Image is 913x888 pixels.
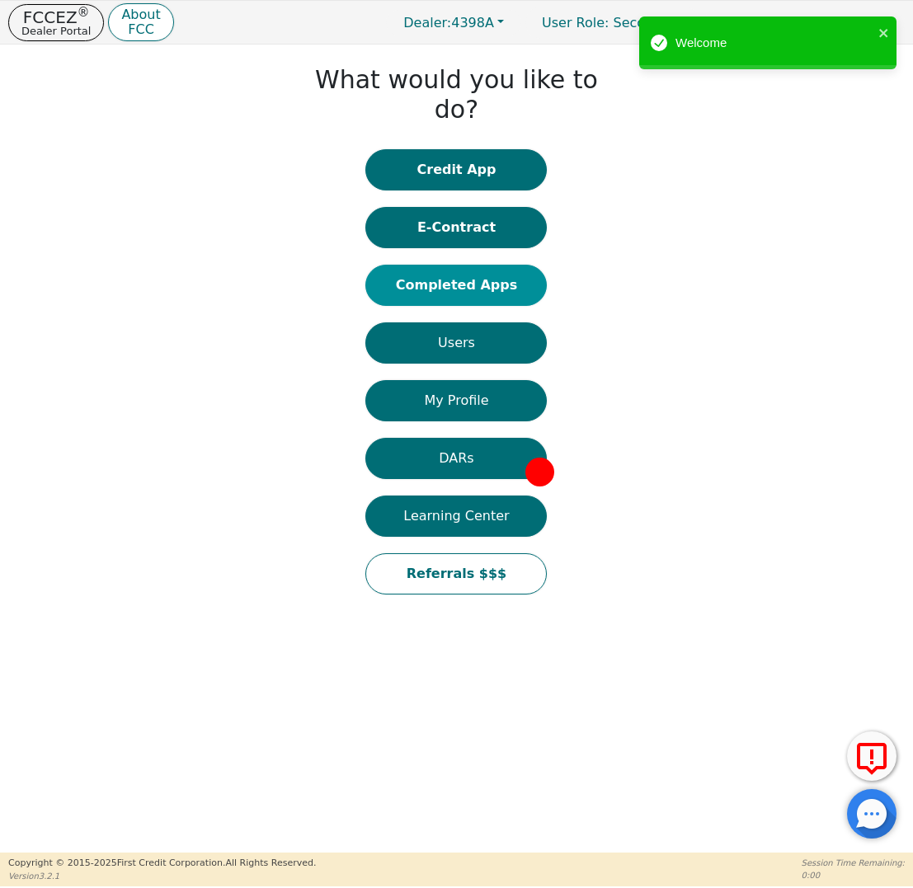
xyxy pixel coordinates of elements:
span: All Rights Reserved. [225,857,316,868]
span: Dealer: [403,15,451,31]
h1: What would you like to do? [311,65,601,125]
p: FCC [121,23,160,36]
button: 4398A:[PERSON_NAME] [704,10,905,35]
p: Version 3.2.1 [8,870,316,882]
button: DARs [365,438,547,479]
button: Completed Apps [365,265,547,306]
button: FCCEZ®Dealer Portal [8,4,104,41]
p: Secondary [525,7,699,39]
p: About [121,8,160,21]
button: E-Contract [365,207,547,248]
button: close [878,23,890,42]
button: Users [365,322,547,364]
span: User Role : [542,15,609,31]
button: Referrals $$$ [365,553,547,594]
button: AboutFCC [108,3,173,42]
sup: ® [78,5,90,20]
div: Welcome [675,34,873,53]
button: Report Error to FCC [847,731,897,781]
button: My Profile [365,380,547,421]
span: 4398A [403,15,494,31]
button: Learning Center [365,496,547,537]
button: Dealer:4398A [386,10,521,35]
p: Session Time Remaining: [802,857,905,869]
p: FCCEZ [21,9,91,26]
button: Credit App [365,149,547,190]
p: 0:00 [802,869,905,881]
p: Dealer Portal [21,26,91,36]
a: User Role: Secondary [525,7,699,39]
p: Copyright © 2015- 2025 First Credit Corporation. [8,857,316,871]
